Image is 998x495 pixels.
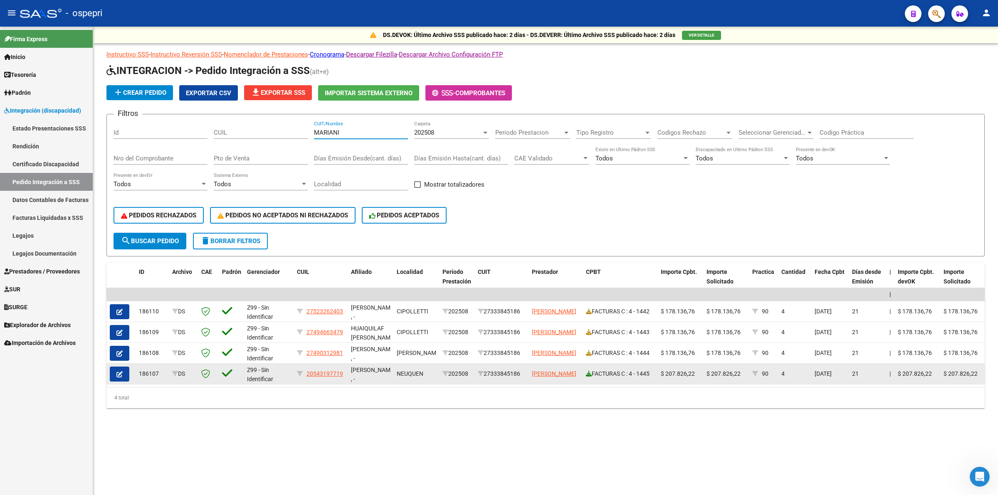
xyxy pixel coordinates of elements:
[397,350,441,356] span: [PERSON_NAME]
[362,207,447,224] button: PEDIDOS ACEPTADOS
[586,307,654,316] div: FACTURAS C : 4 - 1442
[7,8,17,18] mat-icon: menu
[739,129,806,136] span: Seleccionar Gerenciador
[114,233,186,249] button: Buscar Pedido
[4,88,31,97] span: Padrón
[179,85,238,101] button: Exportar CSV
[815,370,832,377] span: [DATE]
[383,30,675,39] p: DS.DEVOK: Último Archivo SSS publicado hace: 2 días - DS.DEVERR: Último Archivo SSS publicado hac...
[762,308,768,315] span: 90
[815,308,832,315] span: [DATE]
[348,263,393,300] datatable-header-cell: Afiliado
[781,370,785,377] span: 4
[151,51,222,58] a: Instructivo Reversión SSS
[247,325,273,341] span: Z99 - Sin Identificar
[474,263,529,300] datatable-header-cell: CUIT
[139,307,166,316] div: 186110
[37,154,85,163] div: [PERSON_NAME]
[193,233,268,249] button: Borrar Filtros
[852,268,881,285] span: Días desde Emisión
[696,155,713,162] span: Todos
[576,129,644,136] span: Tipo Registro
[369,212,440,219] span: PEDIDOS ACEPTADOS
[247,268,280,275] span: Gerenciador
[325,89,413,97] span: Importar Sistema Externo
[306,350,343,356] span: 27490312981
[172,369,195,379] div: DS
[106,51,149,58] a: Instructivo SSS
[399,51,503,58] a: Descargar Archivo Configuración FTP
[8,126,158,170] div: Mensaje recienteProfile image for Ludmilagracias![PERSON_NAME]•Hace 2h
[432,89,455,97] span: -
[852,370,859,377] span: 21
[478,348,525,358] div: 27333845186
[707,370,741,377] span: $ 207.826,22
[113,89,166,96] span: Crear Pedido
[9,138,158,169] div: Profile image for Ludmilagracias![PERSON_NAME]•Hace 2h
[139,348,166,358] div: 186108
[442,307,471,316] div: 202508
[442,348,471,358] div: 202508
[811,263,849,300] datatable-header-cell: Fecha Cpbt
[217,212,348,219] span: PEDIDOS NO ACEPTADOS NI RECHAZADOS
[439,263,474,300] datatable-header-cell: Período Prestación
[661,370,695,377] span: $ 207.826,22
[172,328,195,337] div: DS
[247,346,273,362] span: Z99 - Sin Identificar
[397,308,428,315] span: CIPOLLETTI
[455,89,505,97] span: Comprobantes
[4,34,47,44] span: Firma Express
[114,108,142,119] h3: Filtros
[661,329,695,335] span: $ 178.136,76
[111,280,138,286] span: Mensajes
[529,263,583,300] datatable-header-cell: Prestador
[143,13,158,28] div: Cerrar
[495,129,563,136] span: Periodo Prestacion
[940,263,986,300] datatable-header-cell: Importe Solicitado devOK
[17,59,150,101] p: Hola! [GEOGRAPHIC_DATA]
[478,268,491,275] span: CUIT
[33,280,51,286] span: Inicio
[136,263,169,300] datatable-header-cell: ID
[532,350,576,356] span: [PERSON_NAME]
[762,350,768,356] span: 90
[586,369,654,379] div: FACTURAS C : 4 - 1445
[661,350,695,356] span: $ 178.136,76
[169,263,198,300] datatable-header-cell: Archivo
[514,155,582,162] span: CAE Validado
[244,85,312,100] button: Exportar SSS
[898,370,932,377] span: $ 207.826,22
[815,329,832,335] span: [DATE]
[583,263,657,300] datatable-header-cell: CPBT
[944,370,978,377] span: $ 207.826,22
[294,263,348,300] datatable-header-cell: CUIL
[4,70,36,79] span: Tesorería
[4,285,20,294] span: SUR
[106,50,985,59] p: - - - - -
[113,87,123,97] mat-icon: add
[889,329,891,335] span: |
[251,87,261,97] mat-icon: file_download
[17,181,139,190] div: Envíanos un mensaje
[944,268,971,294] span: Importe Solicitado devOK
[981,8,991,18] mat-icon: person
[318,85,419,101] button: Importar Sistema Externo
[898,350,932,356] span: $ 178.136,76
[310,68,329,76] span: (alt+e)
[4,303,27,312] span: SURGE
[17,101,150,116] p: Necesitás ayuda?
[186,89,231,97] span: Exportar CSV
[172,307,195,316] div: DS
[532,268,558,275] span: Prestador
[657,263,703,300] datatable-header-cell: Importe Cpbt.
[200,236,210,246] mat-icon: delete
[4,320,71,330] span: Explorador de Archivos
[894,263,940,300] datatable-header-cell: Importe Cpbt. devOK
[889,268,891,275] span: |
[351,325,395,351] span: HUAIQUILAF [PERSON_NAME] , -
[442,268,471,285] span: Período Prestación
[707,329,741,335] span: $ 178.136,76
[886,263,894,300] datatable-header-cell: |
[781,308,785,315] span: 4
[657,129,725,136] span: Codigos Rechazo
